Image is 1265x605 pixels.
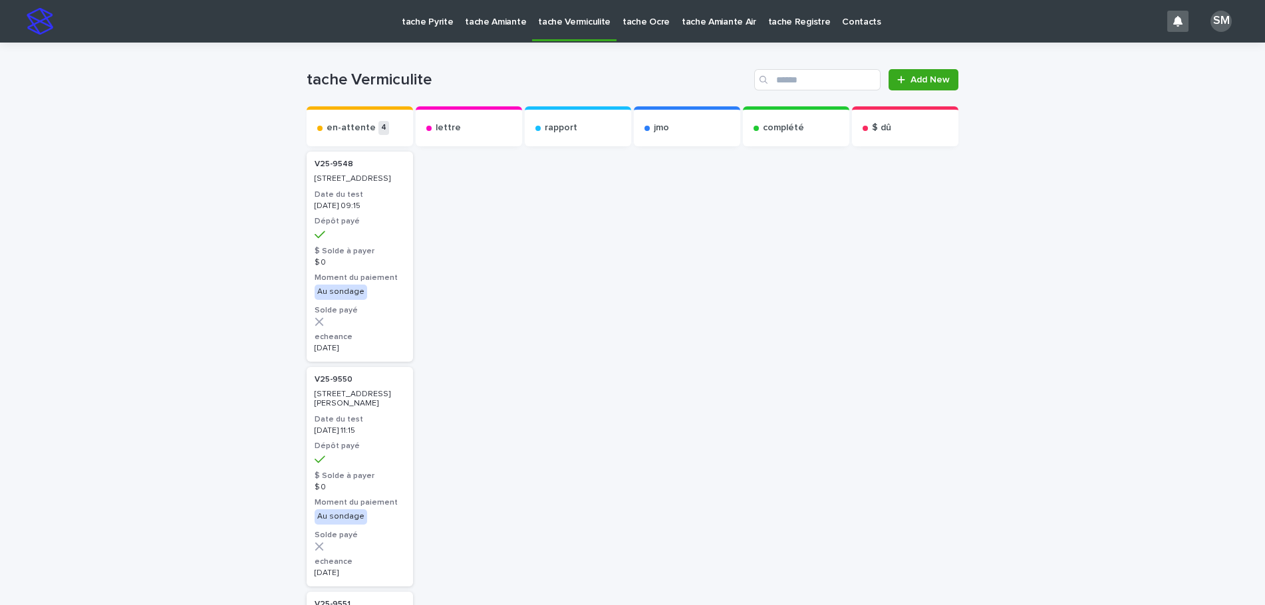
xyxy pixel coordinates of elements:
a: V25-9550 [STREET_ADDRESS][PERSON_NAME]Date du test[DATE] 11:15Dépôt payé$ Solde à payer$ 0Moment ... [307,367,413,586]
h3: Moment du paiement [315,273,405,283]
input: Search [754,69,881,90]
h3: Solde payé [315,530,405,541]
div: SM [1210,11,1232,32]
p: V25-9550 [315,375,352,384]
div: Au sondage [315,285,367,299]
h3: Dépôt payé [315,216,405,227]
p: $ dû [872,122,891,134]
p: lettre [436,122,461,134]
p: [DATE] 11:15 [315,426,405,435]
p: [STREET_ADDRESS] [315,174,405,183]
p: 4 [378,121,389,135]
div: Au sondage [315,509,367,524]
p: $ 0 [315,483,405,492]
p: en-attente [327,122,376,134]
h3: $ Solde à payer [315,246,405,257]
p: [DATE] [315,568,405,578]
h3: Date du test [315,414,405,425]
h3: echeance [315,332,405,342]
a: Add New [889,69,958,90]
h3: Dépôt payé [315,441,405,451]
h3: echeance [315,556,405,567]
h3: $ Solde à payer [315,471,405,481]
p: $ 0 [315,258,405,267]
p: rapport [545,122,577,134]
p: [DATE] [315,344,405,353]
p: complété [763,122,804,134]
img: stacker-logo-s-only.png [27,8,53,35]
h3: Solde payé [315,305,405,316]
a: V25-9548 [STREET_ADDRESS]Date du test[DATE] 09:15Dépôt payé$ Solde à payer$ 0Moment du paiementAu... [307,152,413,362]
h3: Date du test [315,189,405,200]
h3: Moment du paiement [315,497,405,508]
h1: tache Vermiculite [307,70,749,90]
p: [DATE] 09:15 [315,201,405,211]
span: Add New [911,75,950,84]
p: jmo [654,122,669,134]
p: [STREET_ADDRESS][PERSON_NAME] [315,390,405,409]
p: V25-9548 [315,160,353,169]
